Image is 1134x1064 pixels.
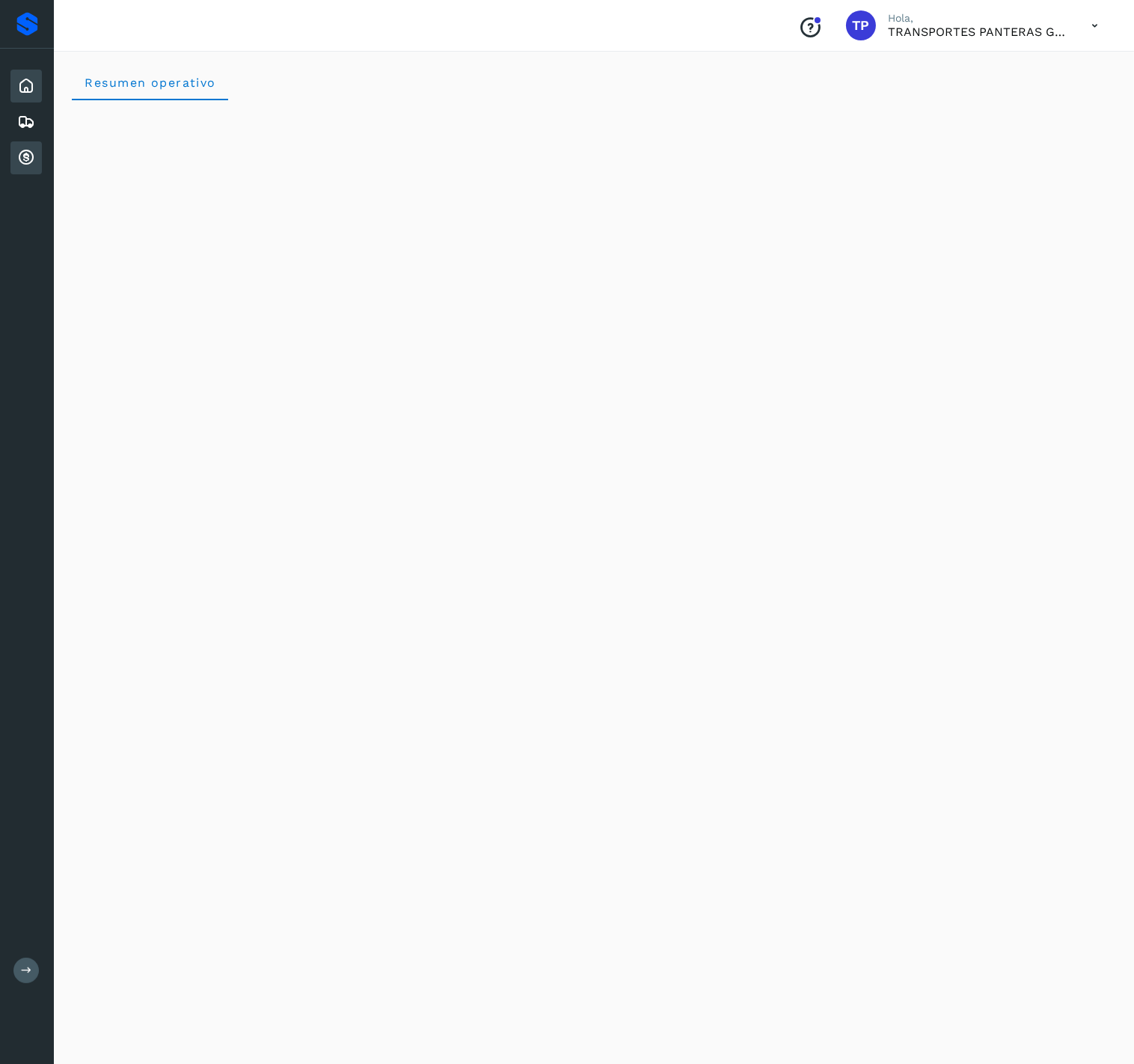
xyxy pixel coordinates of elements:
[888,25,1067,39] p: TRANSPORTES PANTERAS GAPO S.A. DE C.V.
[888,12,1067,25] p: Hola,
[10,141,42,174] div: Cuentas por cobrar
[10,106,42,138] div: Embarques
[10,70,42,103] div: Inicio
[84,76,216,90] span: Resumen operativo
